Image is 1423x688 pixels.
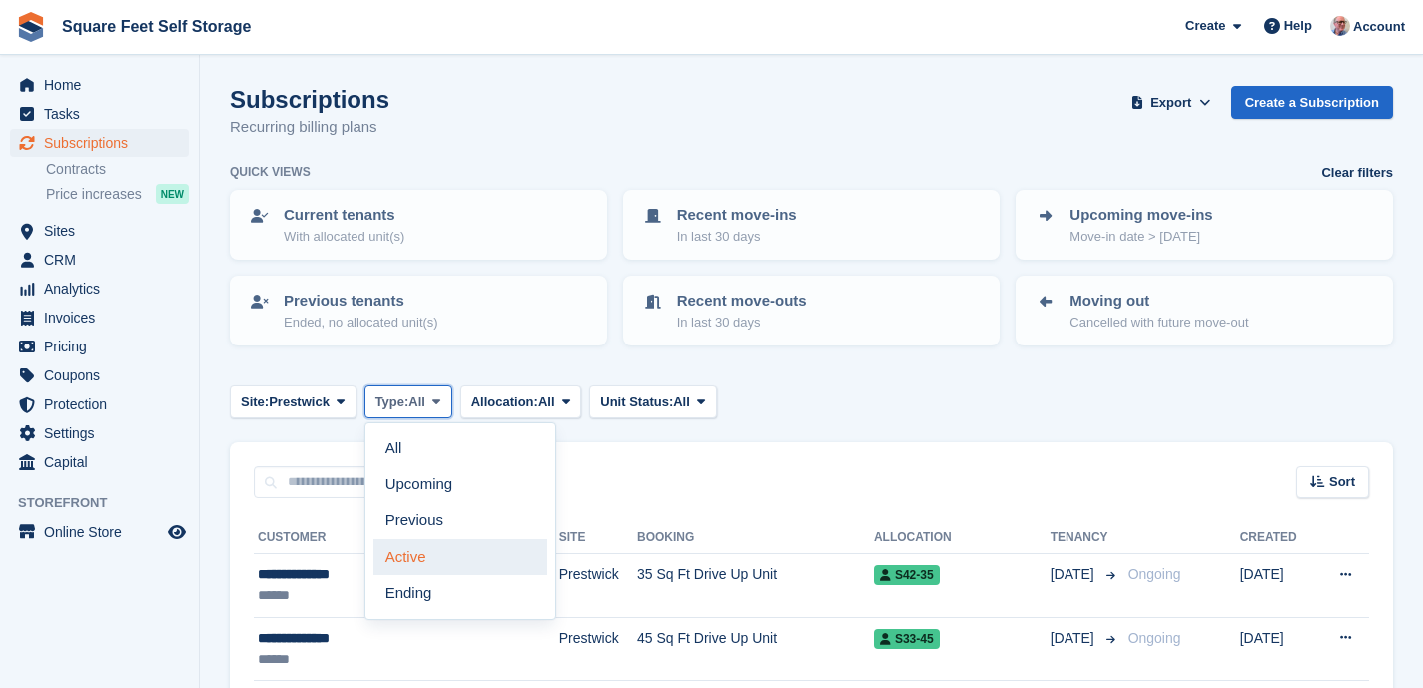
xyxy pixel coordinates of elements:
a: Clear filters [1321,163,1393,183]
span: Capital [44,448,164,476]
span: Ongoing [1128,630,1181,646]
span: Online Store [44,518,164,546]
button: Export [1127,86,1215,119]
a: Previous [373,503,547,539]
a: menu [10,518,189,546]
span: CRM [44,246,164,274]
a: Moving out Cancelled with future move-out [1018,278,1391,344]
a: menu [10,246,189,274]
p: Ended, no allocated unit(s) [284,313,438,333]
a: menu [10,448,189,476]
span: [DATE] [1051,564,1098,585]
a: menu [10,71,189,99]
a: Contracts [46,160,189,179]
p: Recent move-outs [677,290,807,313]
th: Site [559,522,637,554]
span: Analytics [44,275,164,303]
span: Invoices [44,304,164,332]
td: Prestwick [559,617,637,681]
a: Price increases NEW [46,183,189,205]
a: menu [10,333,189,360]
span: Price increases [46,185,142,204]
span: [DATE] [1051,628,1098,649]
a: Square Feet Self Storage [54,10,259,43]
p: Recent move-ins [677,204,797,227]
a: menu [10,361,189,389]
span: Subscriptions [44,129,164,157]
a: menu [10,100,189,128]
p: In last 30 days [677,313,807,333]
a: Active [373,539,547,575]
a: menu [10,129,189,157]
th: Booking [637,522,874,554]
h6: Quick views [230,163,311,181]
span: Help [1284,16,1312,36]
span: Export [1150,93,1191,113]
p: Current tenants [284,204,404,227]
button: Unit Status: All [589,385,716,418]
td: [DATE] [1240,554,1315,618]
p: In last 30 days [677,227,797,247]
span: All [673,392,690,412]
p: Upcoming move-ins [1069,204,1212,227]
th: Allocation [874,522,1051,554]
span: Site: [241,392,269,412]
span: Tasks [44,100,164,128]
span: Home [44,71,164,99]
div: NEW [156,184,189,204]
th: Customer [254,522,559,554]
p: With allocated unit(s) [284,227,404,247]
td: Prestwick [559,554,637,618]
img: David Greer [1330,16,1350,36]
a: Upcoming move-ins Move-in date > [DATE] [1018,192,1391,258]
a: menu [10,419,189,447]
p: Moving out [1069,290,1248,313]
a: menu [10,217,189,245]
span: All [538,392,555,412]
th: Tenancy [1051,522,1120,554]
span: Ongoing [1128,566,1181,582]
a: menu [10,390,189,418]
a: menu [10,275,189,303]
img: stora-icon-8386f47178a22dfd0bd8f6a31ec36ba5ce8667c1dd55bd0f319d3a0aa187defe.svg [16,12,46,42]
a: Ending [373,575,547,611]
span: Protection [44,390,164,418]
a: Previous tenants Ended, no allocated unit(s) [232,278,605,344]
a: All [373,431,547,467]
p: Previous tenants [284,290,438,313]
a: Recent move-ins In last 30 days [625,192,999,258]
p: Cancelled with future move-out [1069,313,1248,333]
button: Type: All [364,385,452,418]
span: Coupons [44,361,164,389]
button: Site: Prestwick [230,385,356,418]
span: S33-45 [874,629,940,649]
p: Recurring billing plans [230,116,389,139]
td: 45 Sq Ft Drive Up Unit [637,617,874,681]
a: Preview store [165,520,189,544]
a: Recent move-outs In last 30 days [625,278,999,344]
span: Storefront [18,493,199,513]
th: Created [1240,522,1315,554]
span: Account [1353,17,1405,37]
a: Upcoming [373,467,547,503]
span: Settings [44,419,164,447]
a: Create a Subscription [1231,86,1393,119]
span: S42-35 [874,565,940,585]
span: Create [1185,16,1225,36]
td: 35 Sq Ft Drive Up Unit [637,554,874,618]
span: Sites [44,217,164,245]
span: Allocation: [471,392,538,412]
p: Move-in date > [DATE] [1069,227,1212,247]
span: Unit Status: [600,392,673,412]
a: menu [10,304,189,332]
h1: Subscriptions [230,86,389,113]
span: Type: [375,392,409,412]
button: Allocation: All [460,385,582,418]
span: Prestwick [269,392,330,412]
td: [DATE] [1240,617,1315,681]
a: Current tenants With allocated unit(s) [232,192,605,258]
span: All [408,392,425,412]
span: Pricing [44,333,164,360]
span: Sort [1329,472,1355,492]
